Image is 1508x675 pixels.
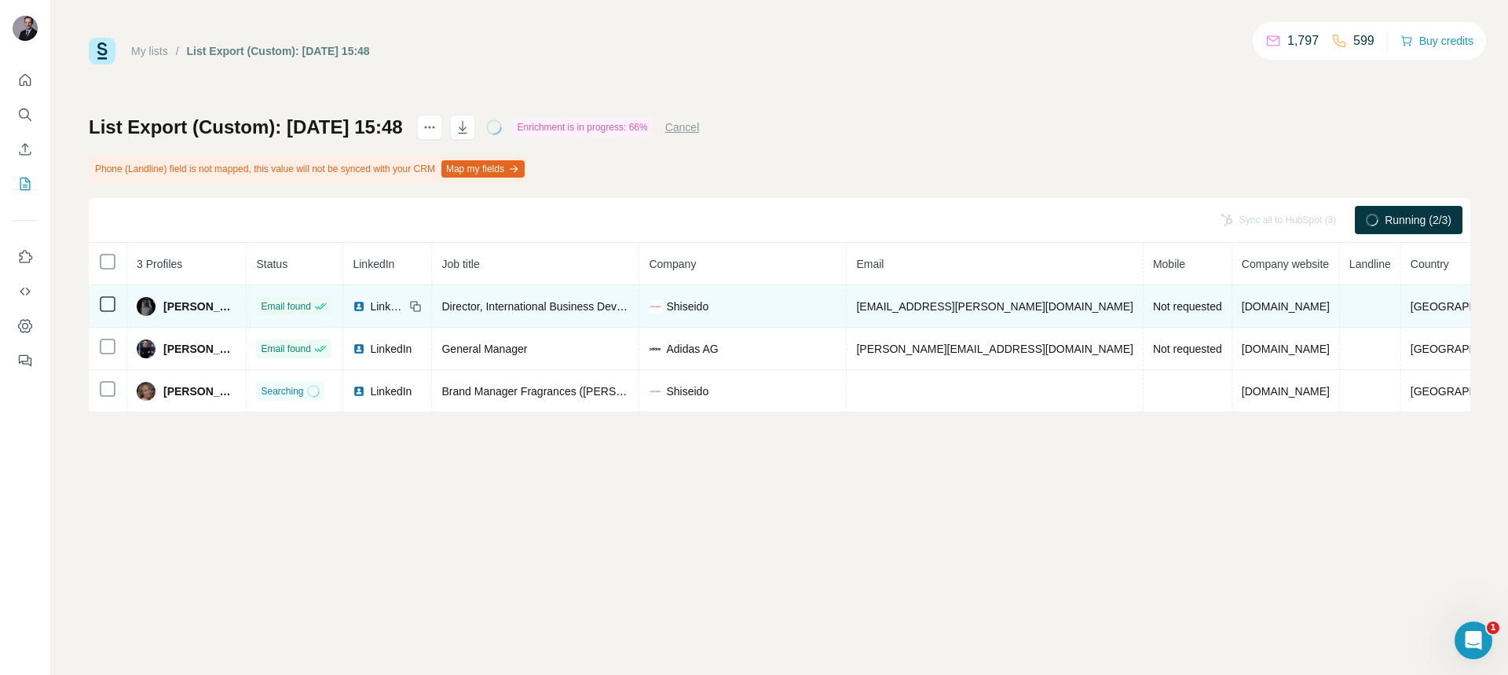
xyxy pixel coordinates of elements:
button: Buy credits [1400,30,1473,52]
span: LinkedIn [353,258,394,270]
img: company-logo [649,385,661,398]
button: Use Surfe on LinkedIn [13,243,38,271]
span: Company [649,258,696,270]
span: General Manager [441,343,527,355]
span: LinkedIn [370,341,412,357]
span: Adidas AG [666,341,718,357]
img: LinkedIn logo [353,300,365,313]
div: Enrichment is in progress: 66% [513,118,653,137]
span: [PERSON_NAME] [163,299,236,314]
button: Map my fields [441,160,525,178]
button: Quick start [13,66,38,94]
button: Dashboard [13,312,38,340]
iframe: Intercom live chat [1455,622,1492,659]
button: Use Surfe API [13,277,38,306]
button: Cancel [665,119,700,135]
button: actions [417,115,442,140]
li: / [176,43,179,59]
span: LinkedIn [370,383,412,399]
span: 1 [1487,622,1499,634]
span: Mobile [1153,258,1185,270]
span: [DOMAIN_NAME] [1242,385,1330,398]
img: Avatar [137,339,156,358]
span: Shiseido [666,299,708,314]
span: Company website [1242,258,1329,270]
span: Not requested [1153,300,1222,313]
button: My lists [13,170,38,198]
img: Surfe Logo [89,38,115,64]
div: List Export (Custom): [DATE] 15:48 [187,43,370,59]
img: company-logo [649,300,661,313]
span: Director, International Business Development & Marketing (NARS, Drunk Elephant, [PERSON_NAME]) [441,300,942,313]
span: Brand Manager Fragrances ([PERSON_NAME] / [PERSON_NAME] / [PERSON_NAME] / [PERSON_NAME]) [441,385,975,398]
button: Feedback [13,347,38,375]
span: Searching [261,384,303,398]
span: Job title [441,258,479,270]
span: 3 Profiles [137,258,182,270]
img: Avatar [13,16,38,41]
p: 1,797 [1287,31,1319,50]
div: Phone (Landline) field is not mapped, this value will not be synced with your CRM [89,156,528,182]
span: [PERSON_NAME][EMAIL_ADDRESS][DOMAIN_NAME] [856,343,1133,355]
span: [DOMAIN_NAME] [1242,300,1330,313]
img: Avatar [137,382,156,401]
span: LinkedIn [370,299,404,314]
a: My lists [131,45,168,57]
h1: List Export (Custom): [DATE] 15:48 [89,115,403,140]
span: Running (2/3) [1385,212,1451,228]
span: Email found [261,299,310,314]
img: Avatar [137,297,156,316]
img: LinkedIn logo [353,343,365,355]
img: company-logo [649,343,661,355]
span: Status [256,258,287,270]
span: [PERSON_NAME] [163,383,236,399]
span: Shiseido [666,383,708,399]
span: Email found [261,342,310,356]
span: [DOMAIN_NAME] [1242,343,1330,355]
span: Not requested [1153,343,1222,355]
img: LinkedIn logo [353,385,365,398]
span: Country [1411,258,1449,270]
p: 599 [1353,31,1374,50]
span: Email [856,258,884,270]
button: Enrich CSV [13,135,38,163]
span: [EMAIL_ADDRESS][PERSON_NAME][DOMAIN_NAME] [856,300,1133,313]
span: [PERSON_NAME] [163,341,236,357]
span: Landline [1349,258,1391,270]
button: Search [13,101,38,129]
